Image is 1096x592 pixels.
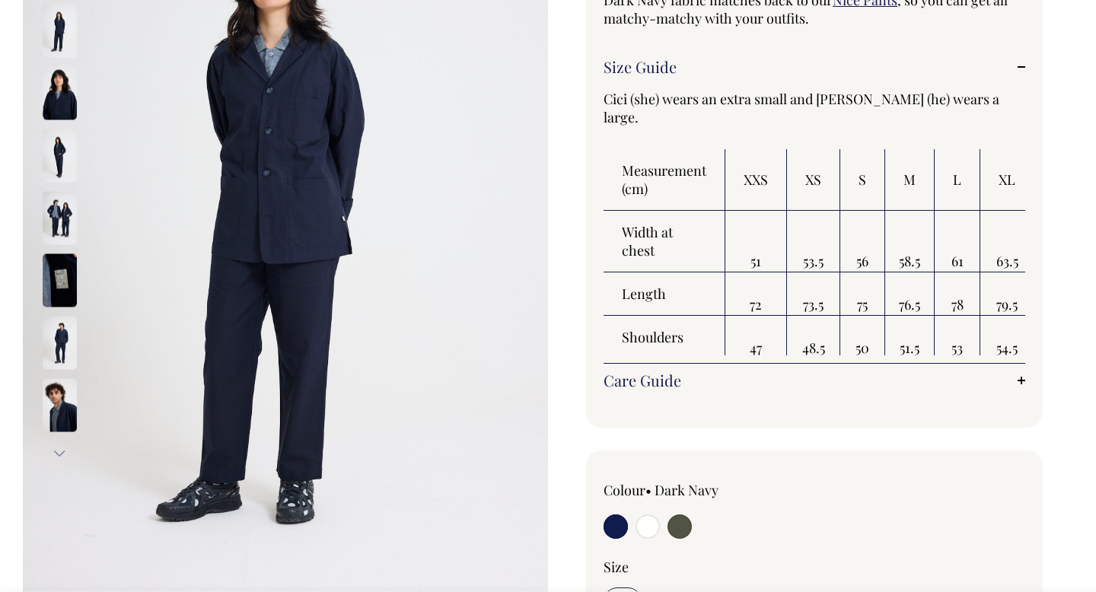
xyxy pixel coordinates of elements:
a: Care Guide [604,371,1025,390]
td: 51.5 [885,316,935,358]
div: Colour [604,481,773,499]
td: 54.5 [980,316,1034,358]
img: dark-navy [43,4,77,57]
span: Cici (she) wears an extra small and [PERSON_NAME] (he) wears a large. [604,90,999,126]
td: 75 [840,272,885,316]
td: 56 [840,211,885,272]
th: XXS [725,149,787,211]
img: dark-navy [43,191,77,244]
div: Size [604,558,1025,576]
img: dark-navy [43,66,77,119]
th: Measurement (cm) [604,149,725,211]
th: L [935,149,980,211]
td: 58.5 [885,211,935,272]
label: Dark Navy [655,481,718,499]
img: dark-navy [43,378,77,431]
th: S [840,149,885,211]
td: 63.5 [980,211,1034,272]
td: 61 [935,211,980,272]
span: • [645,481,652,499]
th: M [885,149,935,211]
td: 53.5 [787,211,840,272]
td: 76.5 [885,272,935,316]
td: 78 [935,272,980,316]
button: Next [48,436,71,470]
th: XL [980,149,1034,211]
td: 53 [935,316,980,358]
th: Shoulders [604,316,725,358]
td: 73.5 [787,272,840,316]
td: 79.5 [980,272,1034,316]
img: dark-navy [43,316,77,369]
td: 47 [725,316,787,358]
td: 50 [840,316,885,358]
td: 51 [725,211,787,272]
th: Width at chest [604,211,725,272]
td: 48.5 [787,316,840,358]
img: dark-navy [43,129,77,182]
th: XS [787,149,840,211]
td: 72 [725,272,787,316]
th: Length [604,272,725,316]
img: dark-navy [43,253,77,307]
a: Size Guide [604,58,1025,76]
